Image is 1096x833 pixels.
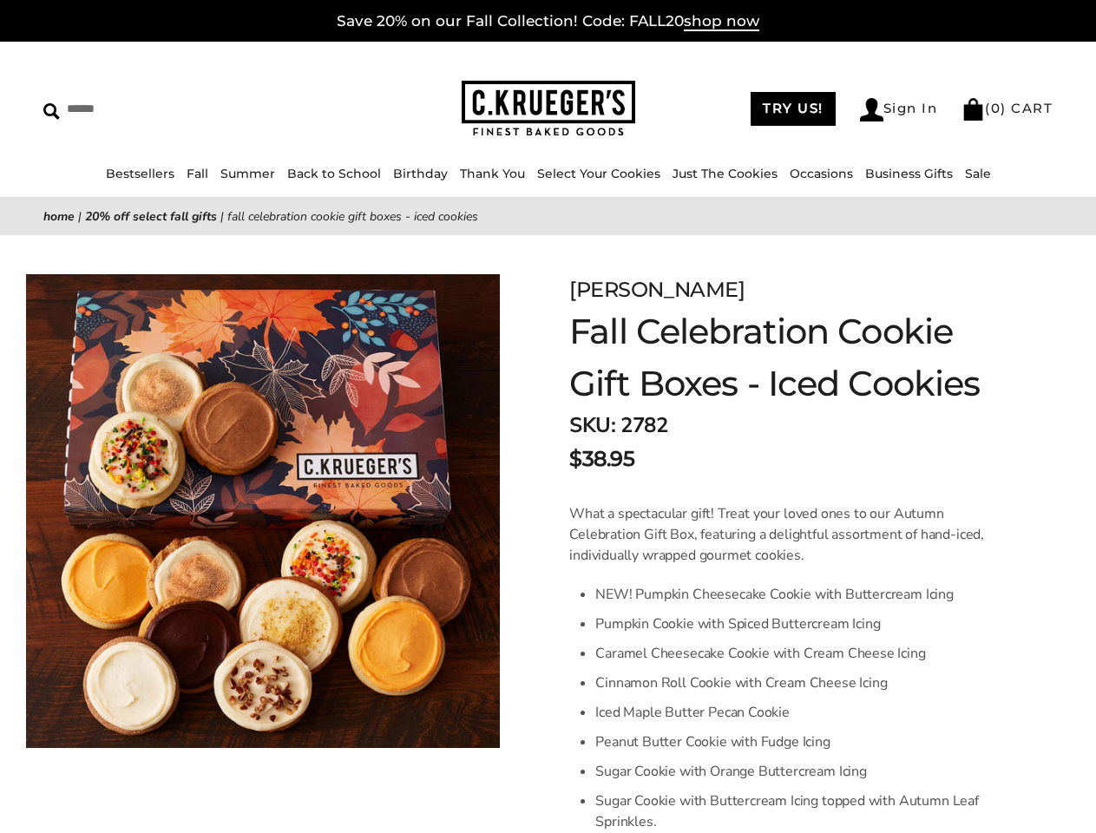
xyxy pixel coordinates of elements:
[393,166,448,181] a: Birthday
[287,166,381,181] a: Back to School
[569,503,1009,566] p: What a spectacular gift! Treat your loved ones to our Autumn Celebration Gift Box, featuring a de...
[26,274,500,748] img: Fall Celebration Cookie Gift Boxes - Iced Cookies
[865,166,953,181] a: Business Gifts
[220,208,224,225] span: |
[595,668,1009,698] li: Cinnamon Roll Cookie with Cream Cheese Icing
[751,92,836,126] a: TRY US!
[43,95,274,122] input: Search
[860,98,938,121] a: Sign In
[462,81,635,137] img: C.KRUEGER'S
[673,166,778,181] a: Just The Cookies
[595,639,1009,668] li: Caramel Cheesecake Cookie with Cream Cheese Icing
[790,166,853,181] a: Occasions
[620,411,667,439] span: 2782
[537,166,660,181] a: Select Your Cookies
[991,100,1001,116] span: 0
[43,103,60,120] img: Search
[860,98,883,121] img: Account
[187,166,208,181] a: Fall
[595,609,1009,639] li: Pumpkin Cookie with Spiced Buttercream Icing
[961,98,985,121] img: Bag
[43,208,75,225] a: Home
[337,12,759,31] a: Save 20% on our Fall Collection! Code: FALL20shop now
[961,100,1053,116] a: (0) CART
[595,757,1009,786] li: Sugar Cookie with Orange Buttercream Icing
[78,208,82,225] span: |
[965,166,991,181] a: Sale
[595,727,1009,757] li: Peanut Butter Cookie with Fudge Icing
[569,305,1009,410] h1: Fall Celebration Cookie Gift Boxes - Iced Cookies
[684,12,759,31] span: shop now
[569,443,634,475] span: $38.95
[106,166,174,181] a: Bestsellers
[595,698,1009,727] li: Iced Maple Butter Pecan Cookie
[569,274,1009,305] div: [PERSON_NAME]
[43,207,1053,226] nav: breadcrumbs
[460,166,525,181] a: Thank You
[85,208,217,225] a: 20% Off Select Fall Gifts
[569,411,615,439] strong: SKU:
[220,166,275,181] a: Summer
[227,208,478,225] span: Fall Celebration Cookie Gift Boxes - Iced Cookies
[595,580,1009,609] li: NEW! Pumpkin Cheesecake Cookie with Buttercream Icing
